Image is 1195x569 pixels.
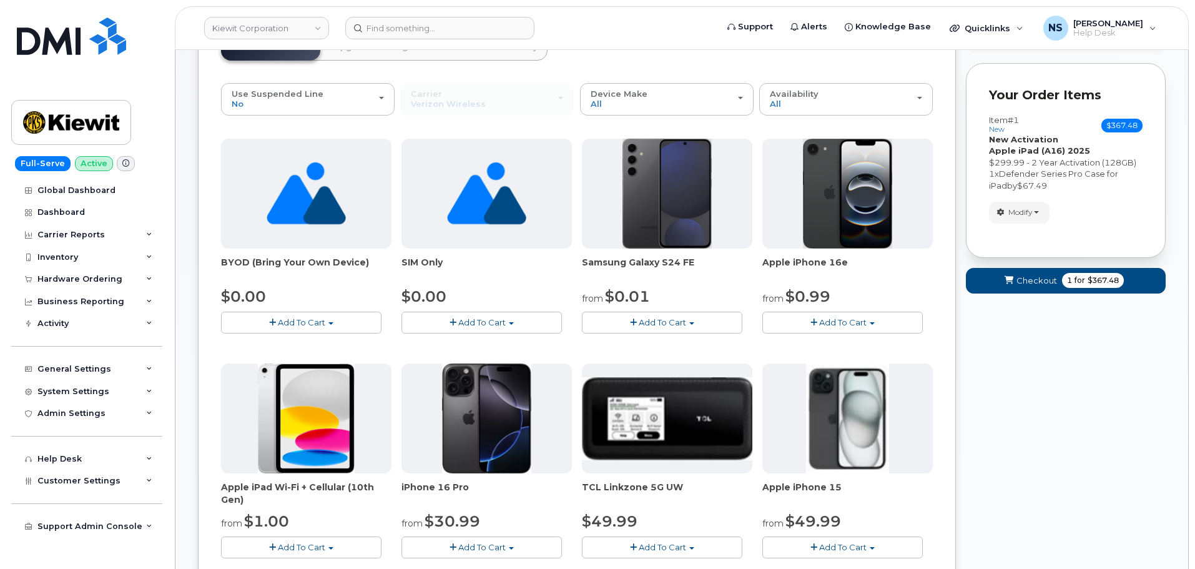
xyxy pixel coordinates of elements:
button: Device Make All [580,83,754,116]
a: Alerts [782,14,836,39]
span: Use Suspended Line [232,89,323,99]
img: no_image_found-2caef05468ed5679b831cfe6fc140e25e0c280774317ffc20a367ab7fd17291e.png [447,139,526,249]
img: iphone_16_pro.png [442,364,531,473]
div: Samsung Galaxy S24 FE [582,256,752,281]
button: Add To Cart [762,312,923,334]
a: Knowledge Base [836,14,940,39]
div: Noah Shelton [1035,16,1165,41]
span: Add To Cart [639,542,686,552]
span: #1 [1008,115,1019,125]
span: $0.00 [401,287,446,305]
span: $0.99 [785,287,830,305]
img: s24FE.jpg [622,139,712,249]
span: NS [1048,21,1063,36]
span: All [591,99,602,109]
span: $30.99 [425,512,480,530]
span: Add To Cart [639,317,686,327]
span: Add To Cart [819,542,867,552]
p: Your Order Items [989,86,1143,104]
img: iphone15.jpg [806,364,889,473]
button: Add To Cart [221,312,381,334]
small: new [989,125,1005,134]
button: Availability All [759,83,933,116]
div: $299.99 - 2 Year Activation (128GB) [989,157,1143,169]
img: no_image_found-2caef05468ed5679b831cfe6fc140e25e0c280774317ffc20a367ab7fd17291e.png [267,139,346,249]
a: Kiewit Corporation [204,17,329,39]
h3: Item [989,116,1019,134]
span: $67.49 [1017,181,1047,190]
span: [PERSON_NAME] [1073,18,1143,28]
span: Add To Cart [278,542,325,552]
button: Use Suspended Line No [221,83,395,116]
span: Support [738,21,773,33]
span: $0.01 [605,287,650,305]
span: Add To Cart [278,317,325,327]
small: from [582,293,603,304]
span: All [770,99,781,109]
span: Availability [770,89,819,99]
span: Knowledge Base [855,21,931,33]
span: Add To Cart [458,542,506,552]
span: $367.48 [1101,119,1143,132]
small: from [762,293,784,304]
small: from [221,518,242,529]
input: Find something... [345,17,534,39]
span: for [1072,275,1088,286]
span: Device Make [591,89,647,99]
button: Checkout 1 for $367.48 [966,268,1166,294]
button: Add To Cart [401,312,562,334]
button: Add To Cart [582,312,742,334]
span: $367.48 [1088,275,1119,286]
div: TCL Linkzone 5G UW [582,481,752,506]
button: Add To Cart [762,537,923,558]
iframe: Messenger Launcher [1141,515,1186,560]
div: BYOD (Bring Your Own Device) [221,256,391,281]
button: Add To Cart [221,537,381,558]
span: Add To Cart [458,317,506,327]
span: Checkout [1016,275,1057,287]
div: Apple iPhone 15 [762,481,933,506]
a: Support [719,14,782,39]
span: Quicklinks [965,23,1010,33]
span: Modify [1008,207,1033,218]
button: Add To Cart [401,537,562,558]
span: Help Desk [1073,28,1143,38]
span: 1 [989,169,995,179]
img: iphone16e.png [803,139,893,249]
span: No [232,99,243,109]
span: Defender Series Pro Case for iPad [989,169,1118,190]
span: Add To Cart [819,317,867,327]
small: from [762,518,784,529]
div: x by [989,168,1143,191]
span: Alerts [801,21,827,33]
span: $1.00 [244,512,289,530]
div: iPhone 16 Pro [401,481,572,506]
strong: Apple iPad (A16) 2025 [989,146,1090,156]
button: Modify [989,202,1050,224]
span: $49.99 [582,512,637,530]
div: Apple iPad Wi-Fi + Cellular (10th Gen) [221,481,391,506]
button: Add To Cart [582,537,742,558]
div: SIM Only [401,256,572,281]
div: Quicklinks [941,16,1032,41]
img: ipad10thgen.png [258,364,355,473]
strong: New Activation [989,134,1058,144]
span: $49.99 [785,512,841,530]
small: from [401,518,423,529]
img: linkzone5g.png [582,377,752,460]
div: Apple iPhone 16e [762,256,933,281]
span: 1 [1067,275,1072,286]
span: $0.00 [221,287,266,305]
